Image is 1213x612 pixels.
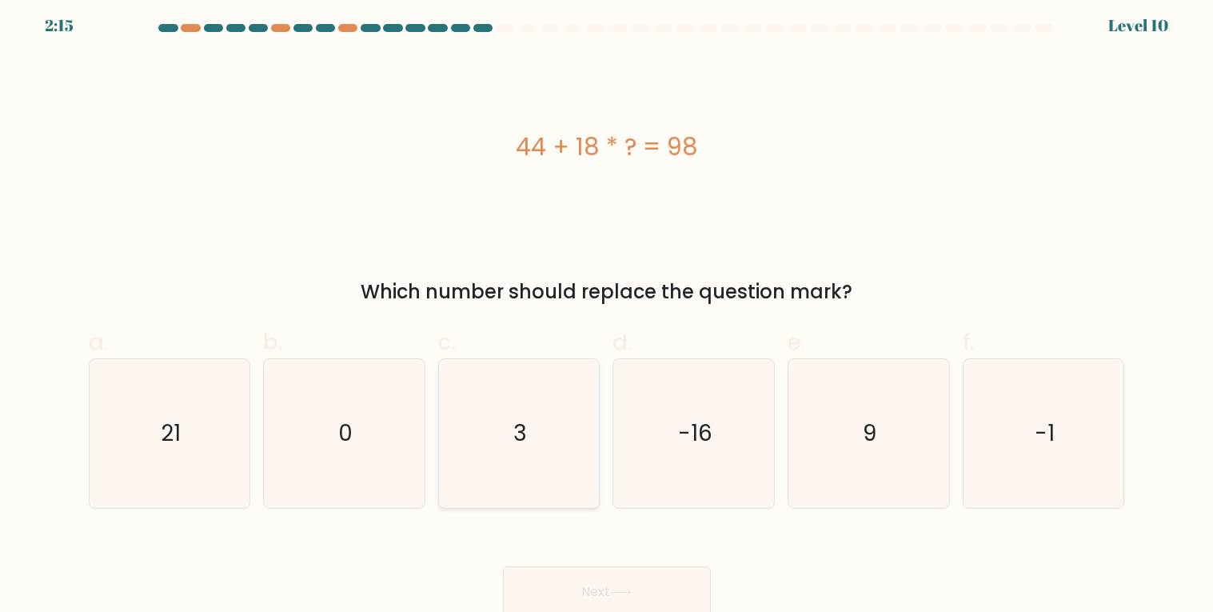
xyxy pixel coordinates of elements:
[161,418,181,449] text: 21
[678,418,712,449] text: -16
[513,418,527,449] text: 3
[864,418,877,449] text: 9
[1035,418,1055,449] text: -1
[338,418,353,449] text: 0
[89,129,1125,165] div: 44 + 18 * ? = 98
[98,278,1115,306] div: Which number should replace the question mark?
[963,326,974,358] span: f.
[263,326,282,358] span: b.
[45,14,74,38] div: 2:15
[89,326,108,358] span: a.
[1108,14,1168,38] div: Level 10
[612,326,632,358] span: d.
[438,326,456,358] span: c.
[788,326,805,358] span: e.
